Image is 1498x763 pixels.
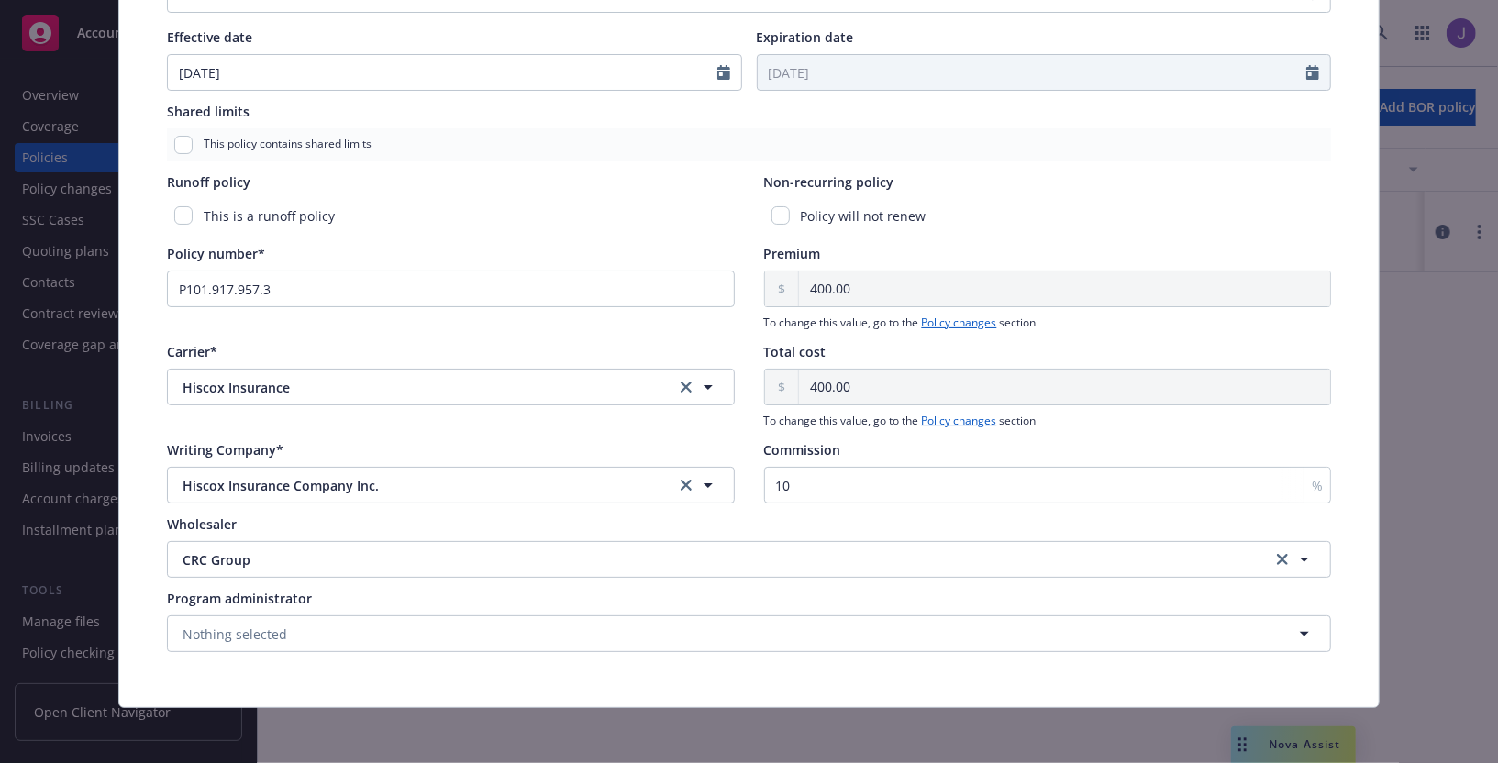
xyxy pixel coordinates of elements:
span: Carrier* [167,343,217,360]
span: Hiscox Insurance Company Inc. [183,476,645,495]
button: CRC Groupclear selection [167,541,1331,578]
button: Hiscox Insurance Company Inc.clear selection [167,467,735,503]
span: Effective date [167,28,252,46]
input: 0.00 [799,370,1330,404]
span: Nothing selected [183,625,287,644]
span: Wholesaler [167,515,237,533]
a: clear selection [675,474,697,496]
span: Commission [764,441,841,459]
div: Policy will not renew [764,199,1332,233]
a: clear selection [675,376,697,398]
svg: Calendar [717,65,730,80]
a: Policy changes [922,413,997,428]
span: Writing Company* [167,441,283,459]
button: Nothing selected [167,615,1331,652]
input: MM/DD/YYYY [758,55,1307,90]
a: clear selection [1271,548,1293,570]
span: Expiration date [757,28,854,46]
input: 0.00 [799,271,1330,306]
span: Premium [764,245,821,262]
svg: Calendar [1306,65,1319,80]
span: Hiscox Insurance [183,378,645,397]
div: This policy contains shared limits [167,128,1331,161]
span: Program administrator [167,590,312,607]
span: CRC Group [183,550,1182,569]
span: Non-recurring policy [764,173,894,191]
span: Runoff policy [167,173,250,191]
div: This is a runoff policy [167,199,735,233]
input: MM/DD/YYYY [168,55,717,90]
span: Shared limits [167,103,250,120]
span: Total cost [764,343,827,360]
span: Policy number* [167,245,265,262]
span: % [1312,476,1323,495]
button: Hiscox Insuranceclear selection [167,369,735,405]
span: To change this value, go to the section [764,413,1332,429]
a: Policy changes [922,315,997,330]
span: To change this value, go to the section [764,315,1332,331]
